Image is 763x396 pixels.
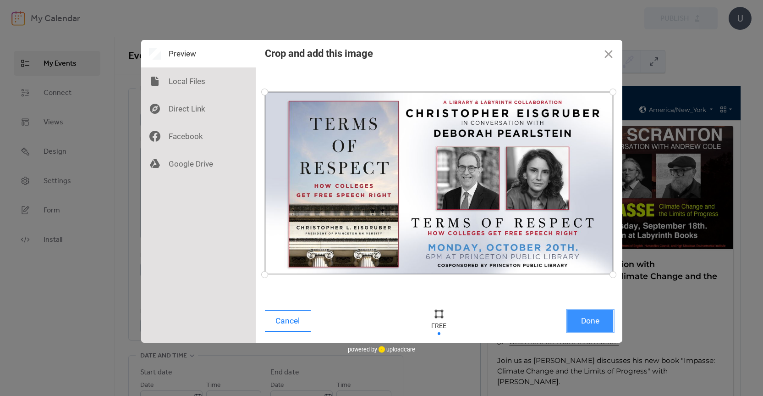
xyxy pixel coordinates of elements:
div: powered by [348,343,415,357]
div: Facebook [141,123,256,150]
a: uploadcare [377,346,415,353]
div: Local Files [141,67,256,95]
button: Close [595,40,622,67]
div: Google Drive [141,150,256,178]
div: Crop and add this image [265,48,373,59]
button: Cancel [265,310,311,332]
div: Preview [141,40,256,67]
div: Direct Link [141,95,256,123]
button: Done [567,310,613,332]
